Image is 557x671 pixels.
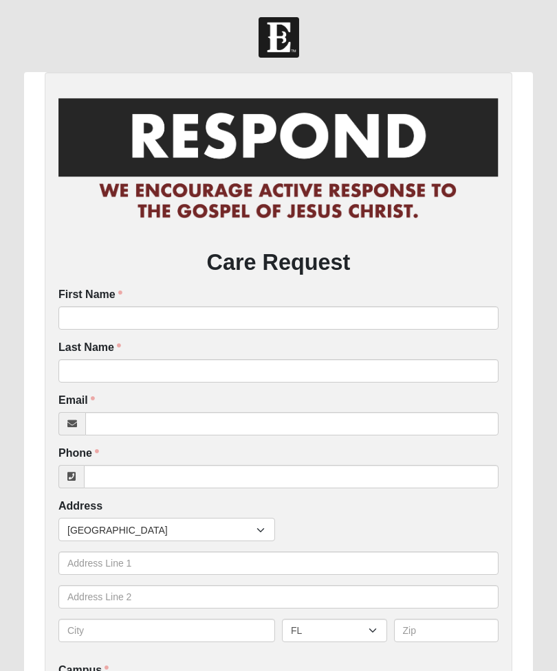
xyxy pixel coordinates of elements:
input: Address Line 1 [58,551,499,575]
img: RespondCardHeader.png [58,86,499,233]
input: Zip [394,619,499,642]
label: Address [58,499,102,514]
span: [GEOGRAPHIC_DATA] [67,519,256,542]
input: City [58,619,275,642]
label: Phone [58,446,99,462]
h2: Care Request [58,249,499,276]
img: Church of Eleven22 Logo [259,17,299,58]
label: Email [58,393,95,409]
label: First Name [58,287,122,303]
input: Address Line 2 [58,585,499,609]
label: Last Name [58,340,121,356]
